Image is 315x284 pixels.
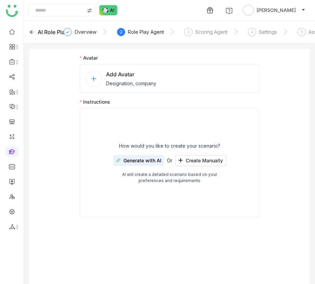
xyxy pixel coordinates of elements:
[80,54,97,62] label: Avatar
[80,98,259,106] label: Instructions
[117,28,164,40] div: 2Role Play Agent
[187,29,190,34] span: 3
[251,29,253,34] span: 4
[113,155,164,166] button: Generate with AI
[259,28,277,36] div: Settings
[301,29,303,34] span: 5
[99,5,118,15] img: ask-buddy-normal.svg
[195,28,227,36] div: Scoring Agent
[248,28,277,40] div: 4Settings
[122,171,217,184] div: AI will create a detailed scenario based on your preferences and requirements
[243,5,254,16] img: avatar
[6,5,18,17] img: logo
[106,70,156,78] span: Add Avatar
[119,142,220,150] div: How would you like to create your scenario?
[120,29,122,34] span: 2
[75,28,96,36] div: Overview
[87,8,92,13] img: search-type.svg
[241,5,307,16] button: [PERSON_NAME]
[64,28,96,40] div: Overview
[186,158,223,163] span: Create Manually
[257,6,296,14] span: [PERSON_NAME]
[128,28,164,36] div: Role Play Agent
[106,80,156,87] span: Designation, company
[167,157,172,164] span: Or
[184,28,227,40] div: 3Scoring Agent
[38,28,68,36] div: AI Role Play
[226,8,233,14] img: help.svg
[175,155,226,166] button: Create Manually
